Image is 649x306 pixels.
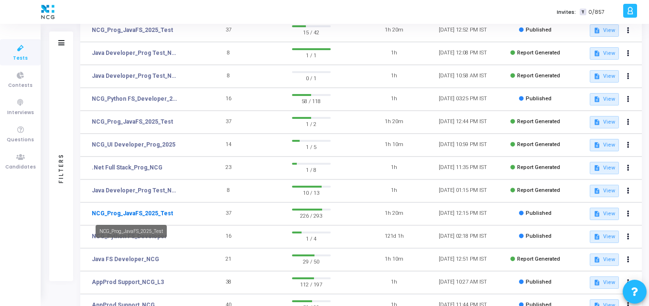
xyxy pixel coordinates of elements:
button: View [590,139,619,151]
img: logo [39,2,57,21]
span: 1 / 1 [292,50,331,60]
td: [DATE] 12:51 PM IST [429,248,498,271]
span: Report Generated [517,141,560,148]
a: NCG_UI Developer_Prog_2025 [92,140,175,149]
td: [DATE] 10:59 PM IST [429,134,498,157]
mat-icon: description [594,142,600,148]
button: View [590,24,619,37]
mat-icon: description [594,188,600,194]
div: NCG_Prog_JavaFS_2025_Test [96,225,167,238]
span: 1 / 2 [292,119,331,128]
span: 1 / 4 [292,233,331,243]
span: 1 / 8 [292,165,331,174]
td: [DATE] 11:35 PM IST [429,157,498,179]
span: Published [526,279,552,285]
button: View [590,162,619,174]
mat-icon: description [594,119,600,126]
td: 1h [360,42,429,65]
span: Report Generated [517,256,560,262]
td: 14 [194,134,263,157]
td: 1h 10m [360,134,429,157]
button: View [590,253,619,266]
td: [DATE] 03:25 PM IST [429,88,498,111]
button: View [590,47,619,60]
span: Candidates [5,163,36,171]
button: View [590,208,619,220]
div: Filters [57,116,65,221]
td: 1h [360,179,429,202]
span: 226 / 293 [292,211,331,220]
span: Interviews [7,109,34,117]
mat-icon: description [594,256,600,263]
td: [DATE] 02:18 PM IST [429,225,498,248]
span: 112 / 197 [292,279,331,289]
mat-icon: description [594,165,600,171]
td: 1h [360,271,429,294]
a: NCG_Python FS_Developer_2025 [92,95,180,103]
span: 29 / 50 [292,256,331,266]
span: Report Generated [517,73,560,79]
td: [DATE] 10:58 AM IST [429,65,498,88]
span: Questions [7,136,34,144]
td: 1h [360,157,429,179]
td: 8 [194,65,263,88]
td: 8 [194,42,263,65]
td: 37 [194,111,263,134]
button: View [590,70,619,83]
span: Published [526,210,552,216]
td: 8 [194,179,263,202]
span: Contests [8,82,32,90]
span: Report Generated [517,50,560,56]
span: Report Generated [517,118,560,125]
td: 23 [194,157,263,179]
td: 121d 1h [360,225,429,248]
mat-icon: description [594,279,600,286]
td: 16 [194,88,263,111]
td: 1h 20m [360,19,429,42]
span: 15 / 42 [292,27,331,37]
td: 1h [360,65,429,88]
a: NCG_Prog_JavaFS_2025_Test [92,26,173,34]
a: AppProd Support_NCG_L3 [92,278,164,286]
td: 1h 10m [360,248,429,271]
span: Tests [13,54,28,63]
td: [DATE] 12:44 PM IST [429,111,498,134]
td: 37 [194,19,263,42]
span: T [580,9,586,16]
td: 1h [360,88,429,111]
td: [DATE] 01:15 PM IST [429,179,498,202]
td: [DATE] 12:52 PM IST [429,19,498,42]
span: 10 / 13 [292,188,331,197]
a: .Net Full Stack_Prog_NCG [92,163,162,172]
mat-icon: description [594,50,600,57]
button: View [590,185,619,197]
mat-icon: description [594,233,600,240]
td: 37 [194,202,263,225]
mat-icon: description [594,96,600,103]
span: Published [526,27,552,33]
span: 1 / 5 [292,142,331,151]
a: NCG_Prog_JavaFS_2025_Test [92,117,173,126]
td: 21 [194,248,263,271]
td: 1h 20m [360,202,429,225]
button: View [590,231,619,243]
a: Java Developer_Prog Test_NCG [92,72,180,80]
td: 38 [194,271,263,294]
mat-icon: description [594,211,600,217]
button: View [590,93,619,106]
td: 1h 20m [360,111,429,134]
a: NCG_Prog_JavaFS_2025_Test [92,209,173,218]
span: 0/857 [588,8,605,16]
mat-icon: description [594,27,600,34]
a: Java FS Developer_NCG [92,255,159,264]
td: [DATE] 12:15 PM IST [429,202,498,225]
span: 0 / 1 [292,73,331,83]
span: Report Generated [517,187,560,193]
span: Published [526,233,552,239]
a: Java Developer_Prog Test_NCG [92,186,180,195]
mat-icon: description [594,73,600,80]
label: Invites: [557,8,576,16]
span: Published [526,95,552,102]
span: Report Generated [517,164,560,170]
button: View [590,116,619,128]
